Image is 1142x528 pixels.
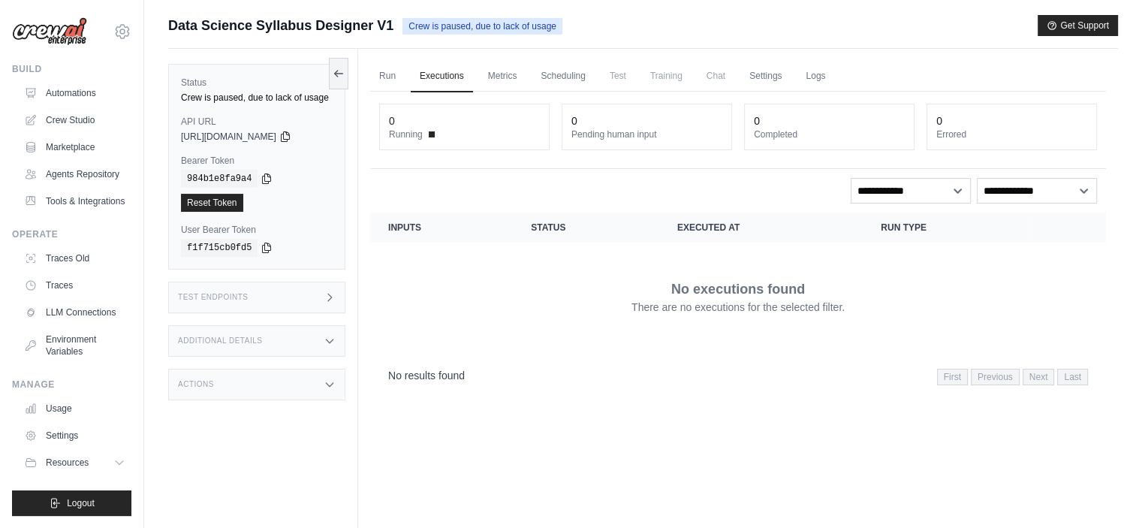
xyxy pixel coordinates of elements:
dt: Errored [936,128,1087,140]
th: Status [513,213,659,243]
div: Crew is paused, due to lack of usage [181,92,333,104]
th: Run Type [863,213,1032,243]
p: No results found [388,368,465,383]
a: Run [370,61,405,92]
span: Chat is not available until the deployment is complete [698,61,734,91]
a: Tools & Integrations [18,189,131,213]
dt: Pending human input [571,128,722,140]
div: Manage [12,379,131,391]
a: Agents Repository [18,162,131,186]
h3: Additional Details [178,336,262,345]
a: Marketplace [18,135,131,159]
a: Reset Token [181,194,243,212]
div: 0 [936,113,942,128]
a: Traces Old [18,246,131,270]
a: Scheduling [532,61,594,92]
button: Get Support [1038,15,1118,36]
label: API URL [181,116,333,128]
a: Executions [411,61,473,92]
div: Operate [12,228,131,240]
nav: Pagination [370,357,1106,395]
span: Last [1057,369,1088,385]
a: Automations [18,81,131,105]
dt: Completed [754,128,905,140]
label: User Bearer Token [181,224,333,236]
a: Settings [740,61,791,92]
span: Running [389,128,423,140]
nav: Pagination [937,369,1088,385]
code: 984b1e8fa9a4 [181,170,258,188]
th: Executed at [659,213,863,243]
a: Usage [18,397,131,421]
span: Training is not available until the deployment is complete [641,61,692,91]
span: Previous [971,369,1020,385]
h3: Actions [178,380,214,389]
span: Test [601,61,635,91]
span: Logout [67,497,95,509]
span: Resources [46,457,89,469]
p: No executions found [671,279,805,300]
a: LLM Connections [18,300,131,324]
section: Crew executions table [370,213,1106,395]
span: Data Science Syllabus Designer V1 [168,15,393,36]
h3: Test Endpoints [178,293,249,302]
a: Metrics [479,61,526,92]
span: [URL][DOMAIN_NAME] [181,131,276,143]
a: Logs [797,61,834,92]
a: Crew Studio [18,108,131,132]
label: Status [181,77,333,89]
div: Build [12,63,131,75]
img: Logo [12,17,87,46]
th: Inputs [370,213,513,243]
span: Next [1023,369,1055,385]
label: Bearer Token [181,155,333,167]
a: Settings [18,424,131,448]
div: 0 [389,113,395,128]
button: Logout [12,490,131,516]
div: 0 [571,113,577,128]
a: Traces [18,273,131,297]
p: There are no executions for the selected filter. [631,300,845,315]
div: 0 [754,113,760,128]
span: Crew is paused, due to lack of usage [402,18,562,35]
button: Resources [18,451,131,475]
code: f1f715cb0fd5 [181,239,258,257]
span: First [937,369,968,385]
a: Environment Variables [18,327,131,364]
